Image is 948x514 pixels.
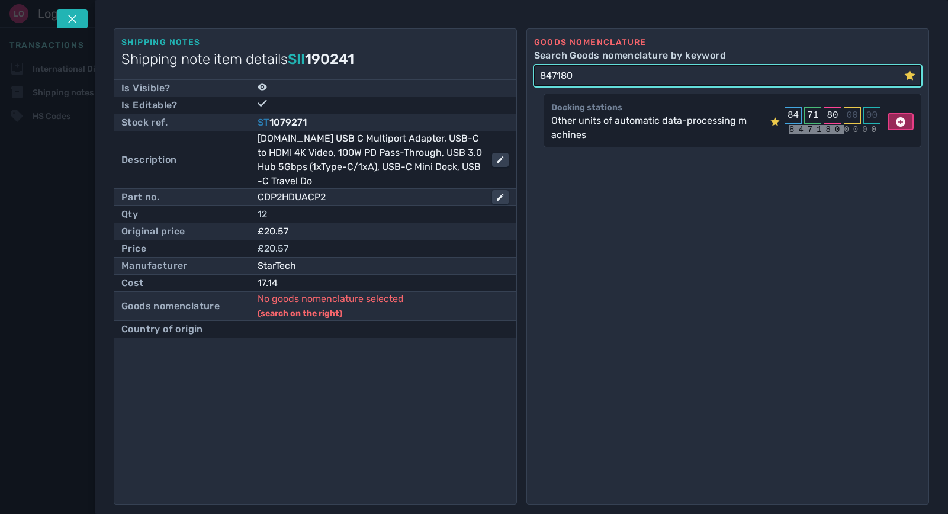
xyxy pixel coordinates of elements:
div: Part no. [121,190,159,204]
div: 84 [785,107,802,124]
p: No goods nomenclature selected [258,292,508,320]
mark: 847180 [789,125,844,134]
button: Tap escape key to close [57,9,88,28]
div: Is Editable? [121,98,178,113]
div: 0000 [785,124,883,136]
div: [DOMAIN_NAME] USB C Multiport Adapter, USB-C to HDMI 4K Video, 100W PD Pass-Through, USB 3.0 Hub ... [258,131,482,188]
div: Is Visible? [121,81,170,95]
div: Docking stations [551,101,763,114]
div: 00 [844,107,861,124]
div: Cost [121,276,144,290]
div: CDP2HDUACP2 [258,190,482,204]
div: StarTech [258,259,491,273]
span: (search on the right) [258,309,342,319]
div: Other units of automatic data-processing machines [551,114,749,142]
div: Goods nomenclature [121,299,220,313]
div: Stock ref. [121,115,168,130]
div: Manufacturer [121,259,188,273]
div: 80 [824,107,841,124]
div: Description [121,153,176,167]
div: Goods nomenclature [534,36,921,49]
div: 12 [258,207,508,221]
span: ST [258,117,269,128]
div: Price [121,242,146,256]
label: Search Goods nomenclature by keyword [534,49,921,63]
div: 71 [804,107,821,124]
div: Shipping notes [121,36,509,49]
span: SII [288,51,305,68]
span: 190241 [305,51,354,68]
div: 17.14 [258,276,491,290]
div: Country of origin [121,322,203,336]
div: £20.57 [258,224,491,239]
div: Original price [121,224,185,239]
div: £20.57 [258,242,508,256]
div: Qty [121,207,138,221]
span: 1079271 [269,117,307,128]
div: 00 [863,107,880,124]
h1: Shipping note item details [121,49,509,70]
input: Search Goods nomenclature by keyword [535,66,904,85]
